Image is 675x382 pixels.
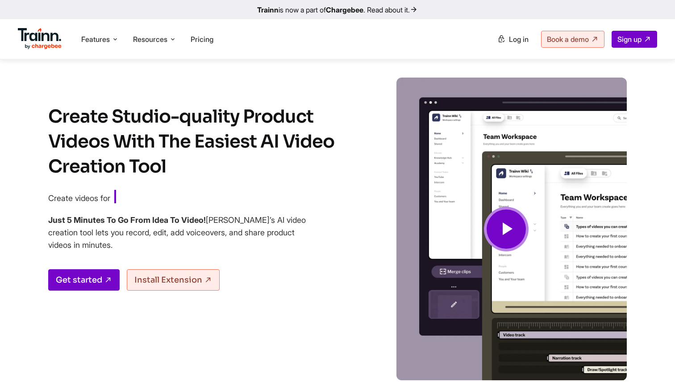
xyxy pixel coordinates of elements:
a: Log in [492,31,534,47]
span: Create videos for [48,193,110,203]
a: Install Extension [127,269,220,291]
span: Sign up [617,35,642,44]
span: Features [81,34,110,44]
iframe: Chat Widget [630,339,675,382]
b: Chargebee [326,5,363,14]
img: Trainn Logo [18,28,62,49]
a: Sign up [612,31,657,48]
span: Resources [133,34,167,44]
span: Book a demo [547,35,589,44]
span: Customer Education [114,190,237,205]
span: Log in [509,35,529,44]
a: Pricing [191,35,213,44]
h4: [PERSON_NAME]’s AI video creation tool lets you record, edit, add voiceovers, and share product v... [48,214,307,251]
h1: Create Studio-quality Product Videos With The Easiest AI Video Creation Tool [48,104,352,179]
a: Book a demo [541,31,604,48]
b: Just 5 Minutes To Go From Idea To Video! [48,215,206,225]
a: Get started [48,269,120,291]
img: Video creation | Trainn [386,78,627,381]
b: Trainn [257,5,279,14]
